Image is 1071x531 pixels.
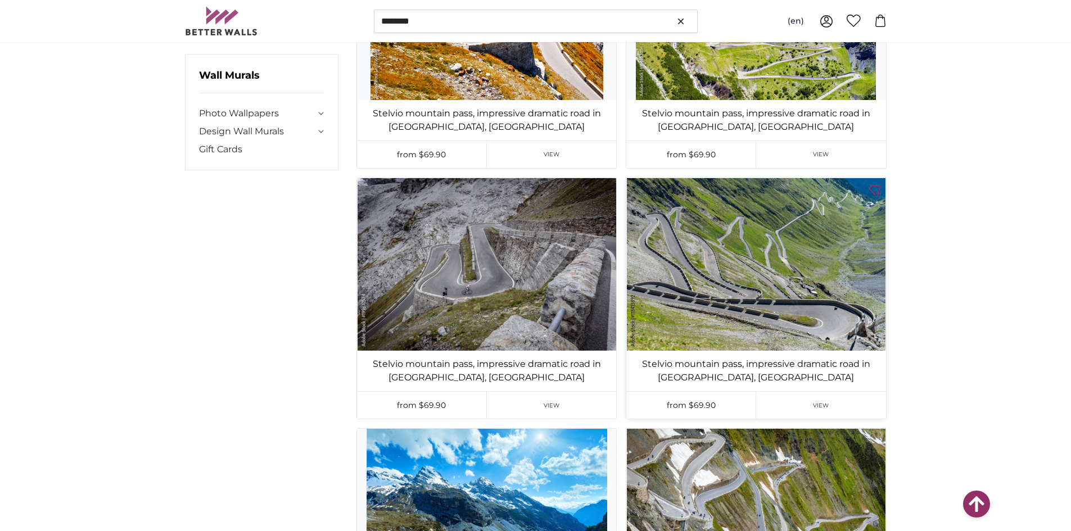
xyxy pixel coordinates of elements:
[629,107,883,134] a: Stelvio mountain pass, impressive dramatic road in [GEOGRAPHIC_DATA], [GEOGRAPHIC_DATA]
[629,357,883,384] a: Stelvio mountain pass, impressive dramatic road in [GEOGRAPHIC_DATA], [GEOGRAPHIC_DATA]
[544,401,560,410] span: View
[199,143,325,156] a: Gift Cards
[813,150,829,158] span: View
[397,149,446,160] span: from $69.90
[626,178,885,351] img: photo-wallpaper-antique-compass-xl
[756,392,886,419] a: View
[487,392,617,419] a: View
[199,107,316,120] a: Photo Wallpapers
[185,7,258,35] img: Betterwalls
[813,401,829,410] span: View
[667,149,716,160] span: from $69.90
[357,178,616,351] img: photo-wallpaper-antique-compass-xl
[667,400,716,410] span: from $69.90
[199,125,316,138] a: Design Wall Murals
[199,125,325,138] summary: Design Wall Murals
[359,107,614,134] a: Stelvio mountain pass, impressive dramatic road in [GEOGRAPHIC_DATA], [GEOGRAPHIC_DATA]
[199,68,325,93] h3: Wall Murals
[756,141,886,168] a: View
[544,150,560,158] span: View
[779,11,813,31] button: (en)
[359,357,614,384] a: Stelvio mountain pass, impressive dramatic road in [GEOGRAPHIC_DATA], [GEOGRAPHIC_DATA]
[487,141,617,168] a: View
[397,400,446,410] span: from $69.90
[199,107,325,120] summary: Photo Wallpapers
